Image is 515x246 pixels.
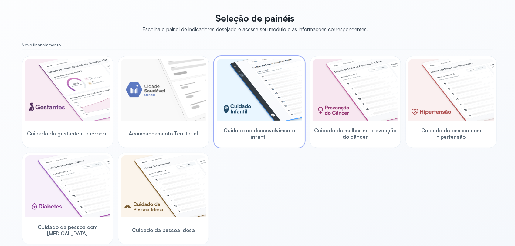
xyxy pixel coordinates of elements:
[408,127,494,140] span: Cuidado da pessoa com hipertensão
[25,59,110,121] img: pregnants.png
[313,127,398,140] span: Cuidado da mulher na prevenção do câncer
[121,155,206,217] img: elderly.png
[313,59,398,121] img: woman-cancer-prevention-care.png
[121,59,206,121] img: placeholder-module-ilustration.png
[132,227,195,233] span: Cuidado da pessoa idosa
[217,59,302,121] img: child-development.png
[22,42,493,48] small: Novo financiamento
[142,26,368,32] div: Escolha o painel de indicadores desejado e acesse seu módulo e as informações correspondentes.
[142,13,368,24] p: Seleção de painéis
[27,130,108,137] span: Cuidado da gestante e puérpera
[25,155,110,217] img: diabetics.png
[129,130,198,137] span: Acompanhamento Territorial
[408,59,494,121] img: hypertension.png
[25,224,110,237] span: Cuidado da pessoa com [MEDICAL_DATA]
[217,127,302,140] span: Cuidado no desenvolvimento infantil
